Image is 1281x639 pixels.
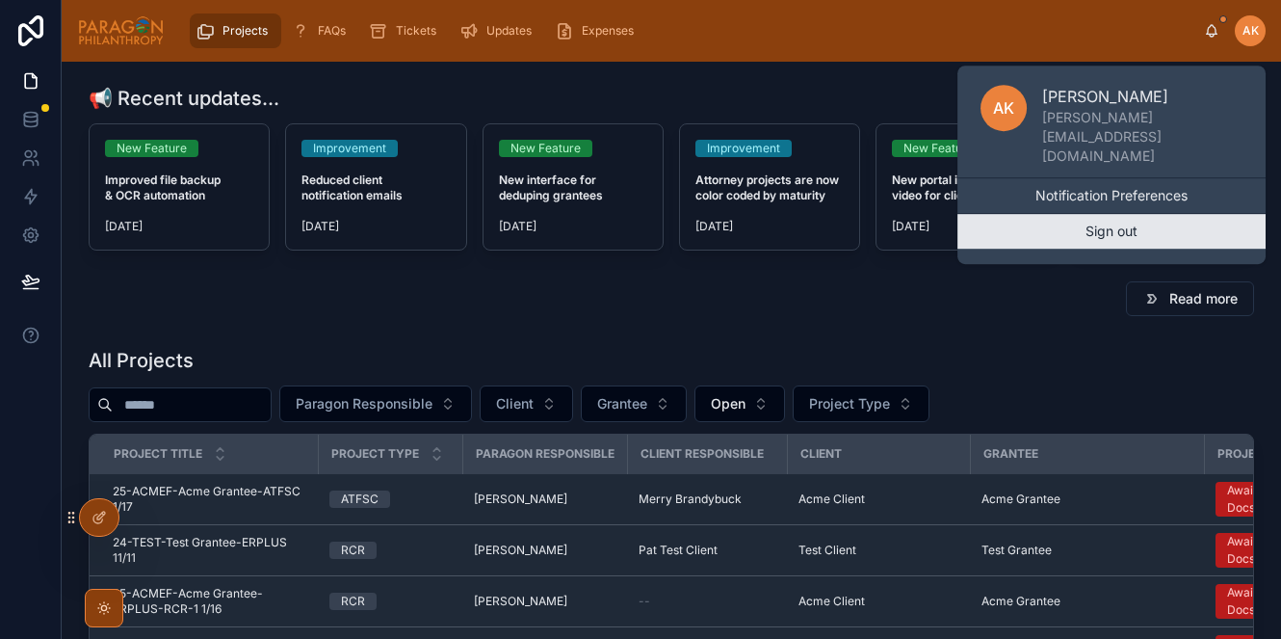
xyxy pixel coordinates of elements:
[798,492,865,507] span: Acme Client
[639,543,775,558] a: Pat Test Client
[329,542,451,559] a: RCR
[1042,108,1242,166] p: [PERSON_NAME][EMAIL_ADDRESS][DOMAIN_NAME]
[1169,289,1238,308] span: Read more
[957,178,1266,213] button: Notification Preferences
[892,219,1040,234] span: [DATE]
[454,13,545,48] a: Updates
[318,23,346,39] span: FAQs
[117,140,187,157] div: New Feature
[329,593,451,610] a: RCR
[499,219,647,234] span: [DATE]
[474,492,567,507] span: [PERSON_NAME]
[983,446,1038,462] span: Grantee
[301,219,450,234] span: [DATE]
[679,123,860,251] a: ImprovementAttorney projects are now color coded by maturity[DATE]
[486,23,532,39] span: Updates
[639,594,650,609] span: --
[981,492,1192,507] a: Acme Grantee
[981,543,1192,558] a: Test Grantee
[798,492,958,507] a: Acme Client
[474,543,615,558] a: [PERSON_NAME]
[1042,85,1242,108] p: [PERSON_NAME]
[798,543,958,558] a: Test Client
[279,386,472,422] button: Select Button
[496,394,534,413] span: Client
[695,173,842,202] strong: Attorney projects are now color coded by maturity
[1242,23,1259,39] span: AK
[957,214,1266,249] button: Sign out
[1126,281,1254,316] button: Read more
[993,96,1014,120] span: AK
[296,394,432,413] span: Paragon Responsible
[981,543,1052,558] span: Test Grantee
[89,347,194,374] h1: All Projects
[981,492,1060,507] span: Acme Grantee
[581,386,687,422] button: Select Button
[180,10,1204,52] div: scrollable content
[329,491,451,508] a: ATFSC
[474,594,567,609] span: [PERSON_NAME]
[639,492,775,507] a: Merry Brandybuck
[809,394,890,413] span: Project Type
[798,594,958,609] a: Acme Client
[800,446,842,462] span: Client
[483,123,664,251] a: New FeatureNew interface for deduping grantees[DATE]
[105,173,223,202] strong: Improved file backup & OCR automation
[114,446,202,462] span: Project Title
[190,13,281,48] a: Projects
[105,219,253,234] span: [DATE]
[582,23,634,39] span: Expenses
[474,492,615,507] a: [PERSON_NAME]
[499,173,603,202] strong: New interface for deduping grantees
[597,394,647,413] span: Grantee
[301,173,403,202] strong: Reduced client notification emails
[793,386,929,422] button: Select Button
[113,535,306,566] a: 24-TEST-Test Grantee-ERPLUS 11/11
[876,123,1057,251] a: New FeatureNew portal intro video for clients[DATE]
[474,543,567,558] span: [PERSON_NAME]
[694,386,785,422] button: Select Button
[113,586,306,617] a: 25-ACMEF-Acme Grantee-ERPLUS-RCR-1 1/16
[476,446,614,462] span: Paragon Responsible
[285,123,466,251] a: ImprovementReduced client notification emails[DATE]
[798,543,856,558] span: Test Client
[510,140,581,157] div: New Feature
[549,13,647,48] a: Expenses
[892,173,982,202] strong: New portal intro video for clients
[639,594,775,609] a: --
[89,85,279,112] h1: 📢 Recent updates...
[981,594,1192,609] a: Acme Grantee
[707,140,780,157] div: Improvement
[903,140,974,157] div: New Feature
[285,13,359,48] a: FAQs
[313,140,386,157] div: Improvement
[981,594,1060,609] span: Acme Grantee
[798,594,865,609] span: Acme Client
[695,219,844,234] span: [DATE]
[341,542,365,559] div: RCR
[480,386,573,422] button: Select Button
[331,446,419,462] span: Project Type
[77,15,165,46] img: App logo
[639,543,718,558] span: Pat Test Client
[341,593,365,610] div: RCR
[222,23,268,39] span: Projects
[640,446,764,462] span: Client Responsible
[341,491,379,508] div: ATFSC
[113,484,306,515] a: 25-ACMEF-Acme Grantee-ATFSC 1/17
[396,23,436,39] span: Tickets
[474,594,615,609] a: [PERSON_NAME]
[363,13,450,48] a: Tickets
[711,394,745,413] span: Open
[89,123,270,251] a: New FeatureImproved file backup & OCR automation[DATE]
[639,492,742,507] span: Merry Brandybuck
